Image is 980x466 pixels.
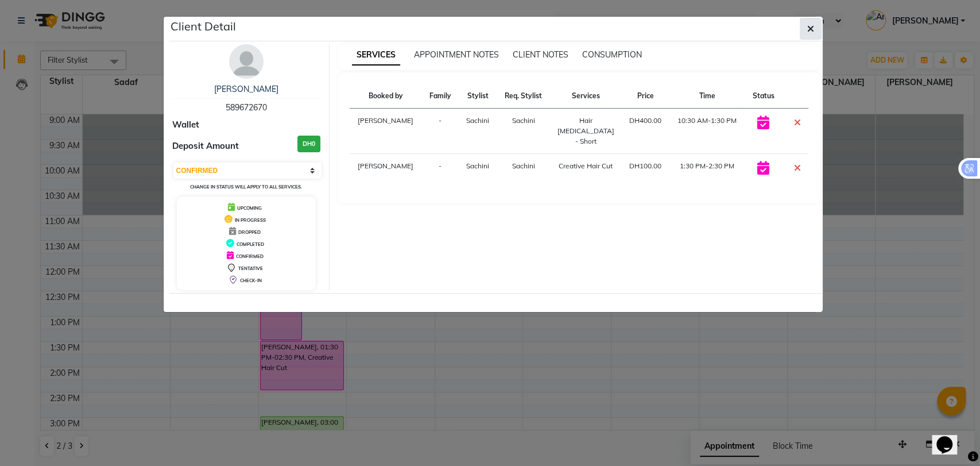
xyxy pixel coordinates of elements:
[557,161,615,171] div: Creative Hair Cut
[352,45,400,66] span: SERVICES
[459,84,497,109] th: Stylist
[226,102,267,113] span: 589672670
[235,217,266,223] span: IN PROGRESS
[237,205,262,211] span: UPCOMING
[229,44,264,79] img: avatar
[240,278,262,283] span: CHECK-IN
[669,109,745,154] td: 10:30 AM-1:30 PM
[550,84,622,109] th: Services
[350,84,422,109] th: Booked by
[557,115,615,147] div: Hair [MEDICAL_DATA] - Short
[745,84,781,109] th: Status
[236,253,264,259] span: CONFIRMED
[350,154,422,183] td: [PERSON_NAME]
[669,154,745,183] td: 1:30 PM-2:30 PM
[466,161,489,170] span: Sachini
[422,154,459,183] td: -
[214,84,278,94] a: [PERSON_NAME]
[237,241,264,247] span: COMPLETED
[190,184,302,190] small: Change in status will apply to all services.
[172,118,199,132] span: Wallet
[512,116,535,125] span: Sachini
[932,420,969,455] iframe: chat widget
[238,265,263,271] span: TENTATIVE
[422,109,459,154] td: -
[422,84,459,109] th: Family
[497,84,549,109] th: Req. Stylist
[628,161,662,171] div: DH100.00
[582,49,642,60] span: CONSUMPTION
[466,116,489,125] span: Sachini
[669,84,745,109] th: Time
[513,49,568,60] span: CLIENT NOTES
[297,136,320,152] h3: DH0
[172,140,239,153] span: Deposit Amount
[512,161,535,170] span: Sachini
[628,115,662,126] div: DH400.00
[414,49,499,60] span: APPOINTMENT NOTES
[238,229,261,235] span: DROPPED
[171,18,236,35] h5: Client Detail
[621,84,669,109] th: Price
[350,109,422,154] td: [PERSON_NAME]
